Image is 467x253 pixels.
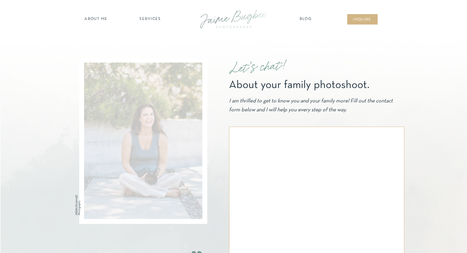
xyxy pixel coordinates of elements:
[298,16,313,22] a: Blog
[76,195,81,215] i: [PERSON_NAME] Photography
[229,52,340,82] p: Let's chat!
[133,16,168,22] a: SERVICES
[83,16,110,22] a: about ME
[229,80,397,89] h1: About your family photoshoot.
[229,98,393,113] i: I am thrilled to get to know you and your family more! Fill out the contact form below and I will...
[350,17,375,23] a: inqUIre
